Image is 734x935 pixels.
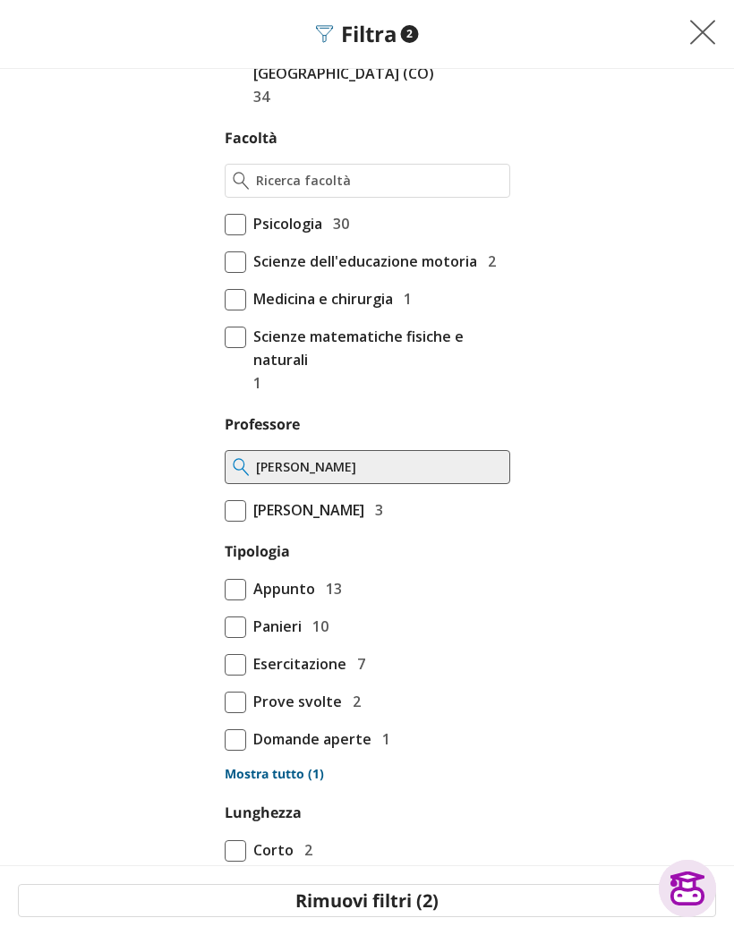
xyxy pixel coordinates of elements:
[297,838,312,862] span: 2
[246,727,371,751] span: Domande aperte
[319,577,342,600] span: 13
[246,212,322,235] span: Psicologia
[316,25,334,43] img: Filtra filtri mobile
[256,458,501,476] input: Ricerca professore
[225,541,290,561] label: Tipologia
[246,838,294,862] span: Corto
[368,498,383,522] span: 3
[246,615,302,638] span: Panieri
[350,652,365,676] span: 7
[375,727,390,751] span: 1
[18,884,716,917] button: Rimuovi filtri (2)
[246,371,261,395] span: 1
[225,414,300,434] label: Professore
[481,250,496,273] span: 2
[233,172,250,190] img: Ricerca facoltà
[316,21,419,47] div: Filtra
[346,690,361,713] span: 2
[246,577,315,600] span: Appunto
[225,765,510,783] a: Mostra tutto (1)
[397,287,412,310] span: 1
[246,498,364,522] span: [PERSON_NAME]
[225,128,277,148] label: Facoltà
[246,690,342,713] span: Prove svolte
[256,172,501,190] input: Ricerca facoltà
[326,212,349,235] span: 30
[246,250,477,273] span: Scienze dell'educazione motoria
[305,615,329,638] span: 10
[246,652,346,676] span: Esercitazione
[246,325,510,371] span: Scienze matematiche fisiche e naturali
[689,19,716,46] img: Chiudi filtri mobile
[246,85,269,108] span: 34
[401,25,419,43] span: 2
[225,803,302,822] label: Lunghezza
[246,287,393,310] span: Medicina e chirurgia
[233,458,250,476] img: Ricerca professore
